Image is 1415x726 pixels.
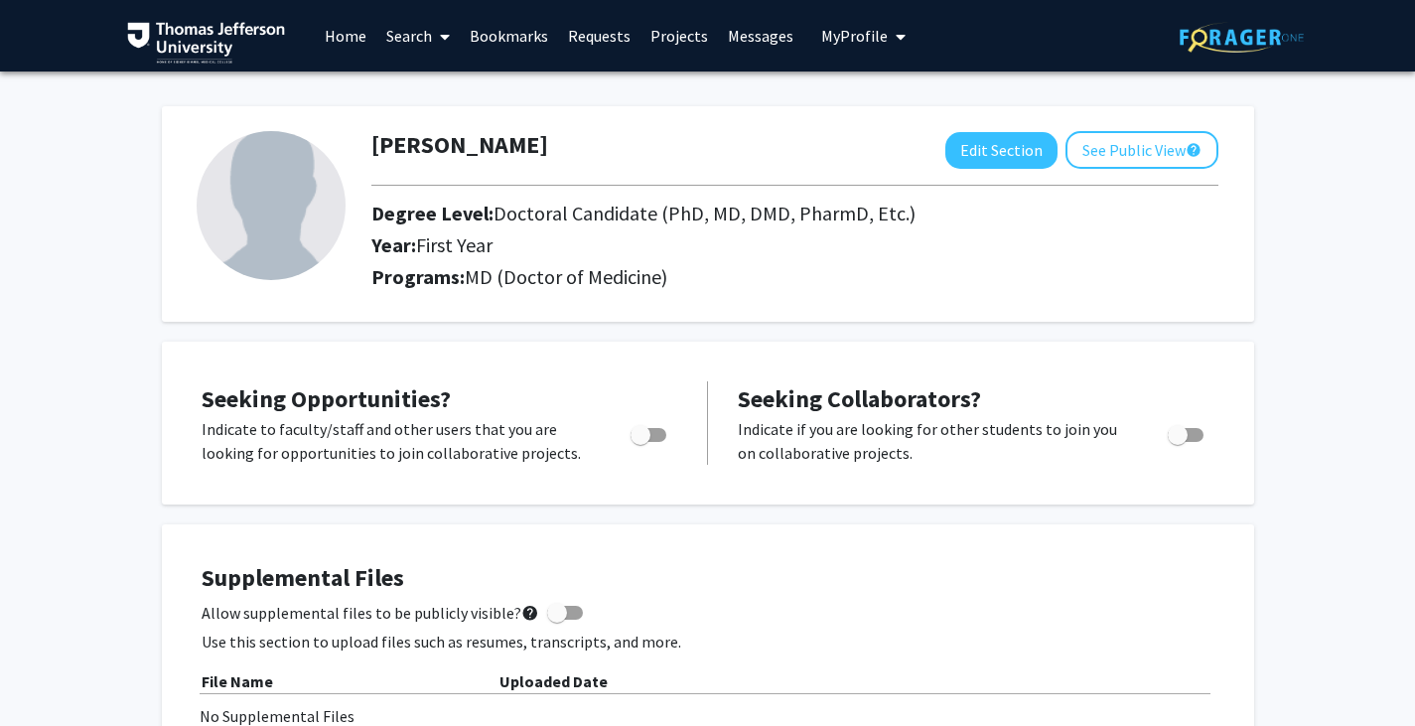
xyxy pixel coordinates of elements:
[640,1,718,71] a: Projects
[738,383,981,414] span: Seeking Collaborators?
[202,630,1214,653] p: Use this section to upload files such as resumes, transcripts, and more.
[460,1,558,71] a: Bookmarks
[202,564,1214,593] h4: Supplemental Files
[465,264,667,289] span: MD (Doctor of Medicine)
[945,132,1058,169] button: Edit Section
[197,131,346,280] img: Profile Picture
[1180,22,1304,53] img: ForagerOne Logo
[738,417,1130,465] p: Indicate if you are looking for other students to join you on collaborative projects.
[416,232,493,257] span: First Year
[202,671,273,691] b: File Name
[202,383,451,414] span: Seeking Opportunities?
[371,131,548,160] h1: [PERSON_NAME]
[1065,131,1218,169] button: See Public View
[127,22,286,64] img: Thomas Jefferson University Logo
[315,1,376,71] a: Home
[371,265,1218,289] h2: Programs:
[202,417,593,465] p: Indicate to faculty/staff and other users that you are looking for opportunities to join collabor...
[15,637,84,711] iframe: Chat
[376,1,460,71] a: Search
[521,601,539,625] mat-icon: help
[202,601,539,625] span: Allow supplemental files to be publicly visible?
[371,202,1066,225] h2: Degree Level:
[499,671,608,691] b: Uploaded Date
[371,233,1066,257] h2: Year:
[558,1,640,71] a: Requests
[1160,417,1214,447] div: Toggle
[718,1,803,71] a: Messages
[821,26,888,46] span: My Profile
[623,417,677,447] div: Toggle
[1186,138,1202,162] mat-icon: help
[494,201,916,225] span: Doctoral Candidate (PhD, MD, DMD, PharmD, Etc.)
